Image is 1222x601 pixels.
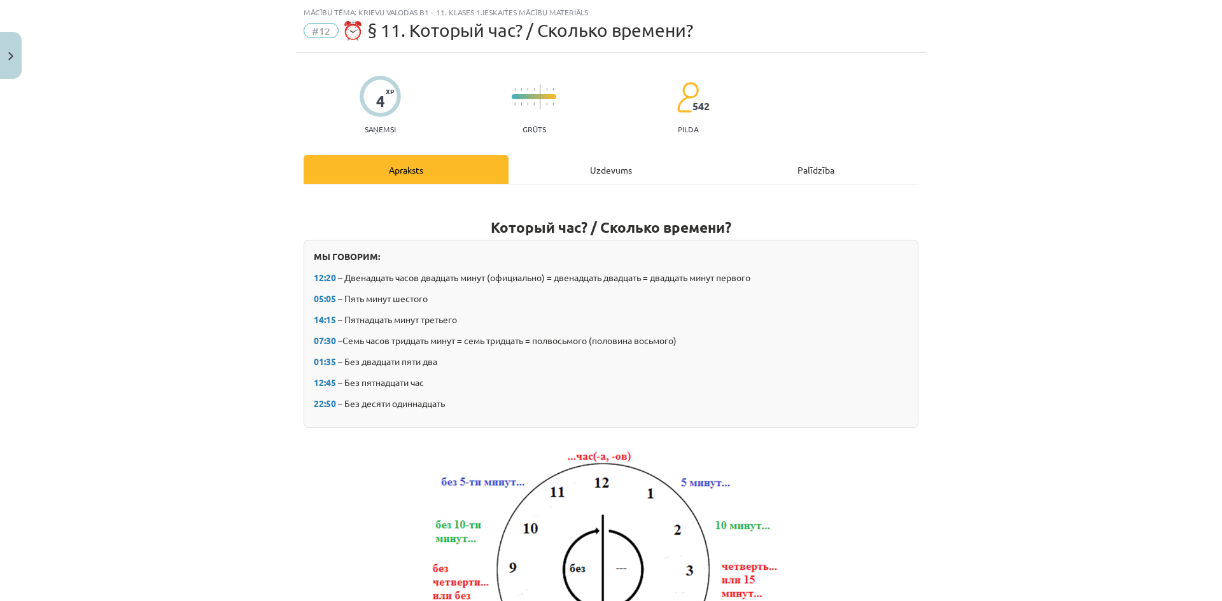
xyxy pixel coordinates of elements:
span: 01:35 [314,356,336,367]
div: Uzdevums [509,155,713,184]
div: Palīdzība [713,155,918,184]
img: icon-short-line-57e1e144782c952c97e751825c79c345078a6d821885a25fce030b3d8c18986b.svg [527,102,528,106]
p: – Пятнадцать минут третьего [314,313,908,326]
img: icon-short-line-57e1e144782c952c97e751825c79c345078a6d821885a25fce030b3d8c18986b.svg [546,102,547,106]
span: XP [386,88,394,95]
span: 542 [692,100,710,112]
img: icon-short-line-57e1e144782c952c97e751825c79c345078a6d821885a25fce030b3d8c18986b.svg [552,88,554,91]
p: – Без пятнадцати час [314,376,908,389]
img: icon-short-line-57e1e144782c952c97e751825c79c345078a6d821885a25fce030b3d8c18986b.svg [533,88,535,91]
p: Grūts [523,125,546,134]
img: icon-long-line-d9ea69661e0d244f92f715978eff75569469978d946b2353a9bb055b3ed8787d.svg [540,85,541,109]
img: icon-short-line-57e1e144782c952c97e751825c79c345078a6d821885a25fce030b3d8c18986b.svg [546,88,547,91]
p: Saņemsi [360,125,401,134]
img: students-c634bb4e5e11cddfef0936a35e636f08e4e9abd3cc4e673bd6f9a4125e45ecb1.svg [677,81,699,113]
b: МЫ ГОВОРИМ: [314,251,380,262]
span: 07:30 [314,335,336,346]
span: Семь часов тридцать минут = семь тридцать = полвосьмого (половина восьмого) [342,335,677,346]
img: icon-short-line-57e1e144782c952c97e751825c79c345078a6d821885a25fce030b3d8c18986b.svg [521,88,522,91]
span: 05:05 [314,293,336,304]
div: 4 [376,92,385,110]
div: Mācību tēma: Krievu valodas b1 - 11. klases 1.ieskaites mācību materiāls [304,8,918,17]
img: icon-short-line-57e1e144782c952c97e751825c79c345078a6d821885a25fce030b3d8c18986b.svg [533,102,535,106]
p: – Двенадцать часов двадцать минут (официально) = двенадцать двадцать = двадцать минут первого [314,271,908,284]
img: icon-short-line-57e1e144782c952c97e751825c79c345078a6d821885a25fce030b3d8c18986b.svg [552,102,554,106]
img: icon-short-line-57e1e144782c952c97e751825c79c345078a6d821885a25fce030b3d8c18986b.svg [527,88,528,91]
span: 22:50 [314,397,336,409]
img: icon-short-line-57e1e144782c952c97e751825c79c345078a6d821885a25fce030b3d8c18986b.svg [514,88,516,91]
span: 12:20 [314,272,336,283]
div: Apraksts [304,155,509,184]
p: – Без двадцати пяти два [314,355,908,368]
img: icon-short-line-57e1e144782c952c97e751825c79c345078a6d821885a25fce030b3d8c18986b.svg [521,102,522,106]
span: ⏰ § 11. Который час? / Сколько времени? [342,20,693,41]
strong: Который час? / Сколько времени? [491,218,731,237]
span: 12:45 [314,376,336,388]
span: 14:15 [314,314,336,325]
img: icon-close-lesson-0947bae3869378f0d4975bcd49f059093ad1ed9edebbc8119c70593378902aed.svg [8,52,13,60]
p: – Пять минут шестого [314,292,908,305]
p: – Без десяти одиннадцать [314,397,908,410]
span: #12 [304,23,339,38]
img: icon-short-line-57e1e144782c952c97e751825c79c345078a6d821885a25fce030b3d8c18986b.svg [514,102,516,106]
p: – [314,334,908,347]
p: pilda [678,125,698,134]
